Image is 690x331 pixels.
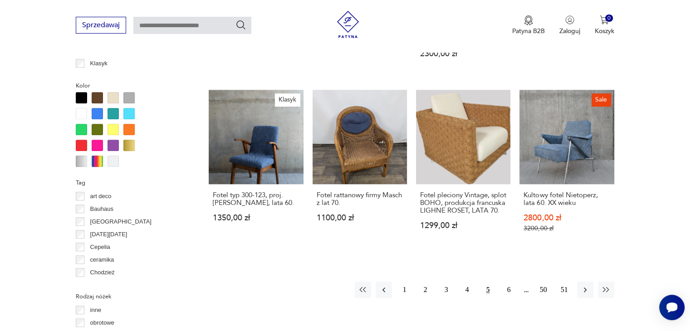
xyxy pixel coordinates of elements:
p: Koszyk [595,27,614,35]
button: Sprzedawaj [76,17,126,34]
p: Zaloguj [559,27,580,35]
button: Szukaj [235,19,246,30]
a: KlasykFotel typ 300-123, proj. Mieczysława Puchały, lata 60.Fotel typ 300-123, proj. [PERSON_NAME... [209,90,303,250]
button: 50 [535,282,552,298]
p: art deco [90,191,112,201]
p: obrotowe [90,318,114,328]
a: Sprzedawaj [76,23,126,29]
p: inne [90,305,102,315]
p: Ćmielów [90,280,113,290]
a: Fotel rattanowy firmy Masch z lat 70.Fotel rattanowy firmy Masch z lat 70.1100,00 zł [313,90,407,250]
p: 1350,00 zł [213,214,299,222]
h3: Fotel pleciony Vintage, splot BOHO, produkcja francuska LIGHNE ROSET, LATA 70. [420,191,506,214]
img: Patyna - sklep z meblami i dekoracjami vintage [334,11,362,38]
p: Chodzież [90,268,115,277]
iframe: Smartsupp widget button [659,295,685,320]
button: Zaloguj [559,15,580,35]
a: Fotel pleciony Vintage, splot BOHO, produkcja francuska LIGHNE ROSET, LATA 70.Fotel pleciony Vint... [416,90,510,250]
div: 0 [605,15,613,22]
p: Klasyk [90,58,108,68]
button: 2 [417,282,434,298]
button: Patyna B2B [512,15,545,35]
img: Ikona medalu [524,15,533,25]
button: 51 [556,282,573,298]
h3: Kultowy fotel Nietoperz, lata 60. XX wieku [524,191,610,207]
p: Bauhaus [90,204,113,214]
button: 5 [480,282,496,298]
p: 2300,00 zł [420,50,506,58]
h3: Fotel typ 300-123, proj. [PERSON_NAME], lata 60. [213,191,299,207]
p: Tag [76,178,187,188]
p: Rodzaj nóżek [76,292,187,302]
p: 2800,00 zł [524,214,610,222]
p: 1299,00 zł [420,222,506,229]
p: [GEOGRAPHIC_DATA] [90,217,152,227]
button: 0Koszyk [595,15,614,35]
p: [DATE][DATE] [90,229,127,239]
a: SaleKultowy fotel Nietoperz, lata 60. XX wiekuKultowy fotel Nietoperz, lata 60. XX wieku2800,00 z... [519,90,614,250]
img: Ikona koszyka [600,15,609,24]
p: Cepelia [90,242,110,252]
button: 4 [459,282,475,298]
h3: Fotel rattanowy firmy Masch z lat 70. [317,191,403,207]
a: Ikona medaluPatyna B2B [512,15,545,35]
button: 1 [396,282,413,298]
button: 3 [438,282,455,298]
button: 6 [501,282,517,298]
p: Patyna B2B [512,27,545,35]
p: Kolor [76,81,187,91]
p: 3200,00 zł [524,224,610,232]
img: Ikonka użytkownika [565,15,574,24]
p: ceramika [90,255,114,265]
p: 1100,00 zł [317,214,403,222]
